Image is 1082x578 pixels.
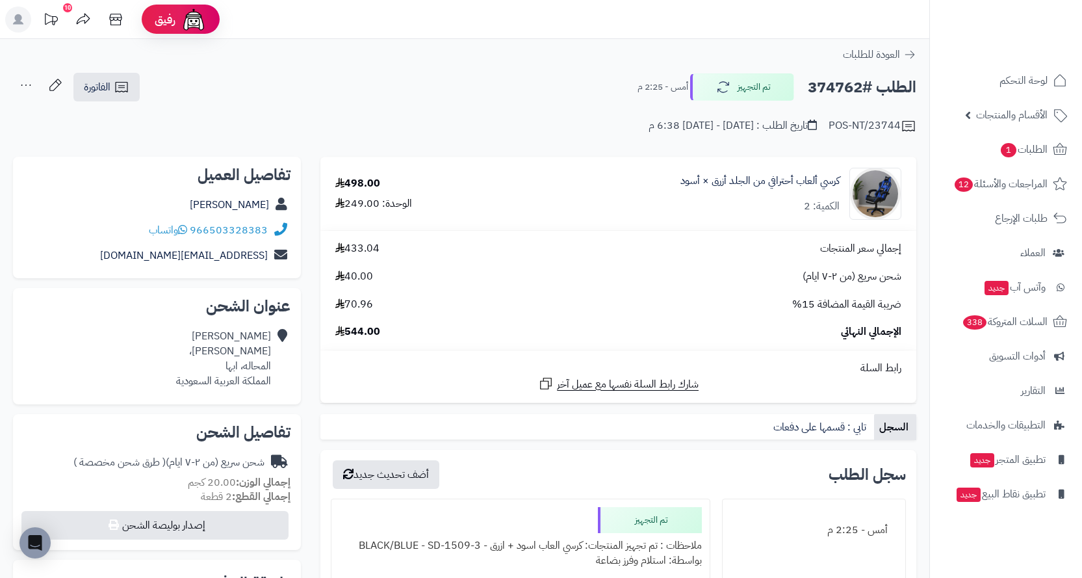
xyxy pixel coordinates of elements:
a: [EMAIL_ADDRESS][DOMAIN_NAME] [100,248,268,263]
h3: سجل الطلب [829,467,906,482]
span: جديد [970,453,994,467]
span: 70.96 [335,297,373,312]
small: أمس - 2:25 م [638,81,688,94]
img: ai-face.png [181,7,207,33]
a: طلبات الإرجاع [938,203,1074,234]
div: 10 [63,3,72,12]
span: وآتس آب [983,278,1046,296]
span: تطبيق نقاط البيع [955,485,1046,503]
h2: تفاصيل العميل [23,167,290,183]
a: السجل [874,414,916,440]
span: لوحة التحكم [999,72,1048,90]
a: 966503328383 [190,222,268,238]
span: 40.00 [335,269,373,284]
span: تطبيق المتجر [969,451,1046,469]
div: الكمية: 2 [804,199,840,214]
span: شحن سريع (من ٢-٧ ايام) [803,269,901,284]
span: ضريبة القيمة المضافة 15% [792,297,901,312]
span: إجمالي سعر المنتجات [820,241,901,256]
span: 1 [1001,143,1016,157]
div: شحن سريع (من ٢-٧ ايام) [73,455,264,470]
span: جديد [985,281,1009,295]
span: شارك رابط السلة نفسها مع عميل آخر [557,377,699,392]
a: التقارير [938,375,1074,406]
span: رفيق [155,12,175,27]
span: الطلبات [999,140,1048,159]
div: أمس - 2:25 م [730,518,897,543]
span: الأقسام والمنتجات [976,106,1048,124]
a: واتساب [149,222,187,238]
div: تاريخ الطلب : [DATE] - [DATE] 6:38 م [649,118,817,133]
span: 338 [963,315,986,330]
a: المراجعات والأسئلة12 [938,168,1074,200]
a: وآتس آبجديد [938,272,1074,303]
small: 2 قطعة [201,489,290,505]
strong: إجمالي الوزن: [236,475,290,490]
a: العملاء [938,237,1074,269]
div: ملاحظات : تم تجهيز المنتجات: كرسي العاب اسود + ازرق - BLACK/BLUE - SD-1509-3 بواسطة: استلام وفرز ... [339,533,702,573]
a: السلات المتروكة338 [938,306,1074,337]
button: إصدار بوليصة الشحن [21,511,289,540]
a: تطبيق نقاط البيعجديد [938,479,1074,510]
button: تم التجهيز [690,73,794,101]
span: التطبيقات والخدمات [966,416,1046,434]
a: الطلبات1 [938,134,1074,165]
span: 433.04 [335,241,380,256]
span: العودة للطلبات [843,47,900,62]
span: ( طرق شحن مخصصة ) [73,454,166,470]
a: العودة للطلبات [843,47,916,62]
span: السلات المتروكة [962,313,1048,331]
span: أدوات التسويق [989,347,1046,365]
button: أضف تحديث جديد [333,460,439,489]
a: تابي : قسمها على دفعات [768,414,874,440]
span: 12 [955,177,973,192]
span: الفاتورة [84,79,110,95]
span: الإجمالي النهائي [841,324,901,339]
a: أدوات التسويق [938,341,1074,372]
div: تم التجهيز [598,507,702,533]
span: التقارير [1021,382,1046,400]
a: كرسي ألعاب أحترافي من الجلد أزرق × أسود [680,174,840,189]
a: الفاتورة [73,73,140,101]
div: POS-NT/23744 [829,118,916,134]
span: طلبات الإرجاع [995,209,1048,228]
a: تطبيق المتجرجديد [938,444,1074,475]
span: 544.00 [335,324,380,339]
a: لوحة التحكم [938,65,1074,96]
a: شارك رابط السلة نفسها مع عميل آخر [538,376,699,392]
strong: إجمالي القطع: [232,489,290,505]
a: تحديثات المنصة [34,7,67,36]
h2: الطلب #374762 [808,74,916,101]
small: 20.00 كجم [188,475,290,490]
div: 498.00 [335,176,380,191]
img: 1755425954-1-90x90.jpg [850,168,901,220]
a: [PERSON_NAME] [190,197,269,213]
span: المراجعات والأسئلة [953,175,1048,193]
span: جديد [957,488,981,502]
div: الوحدة: 249.00 [335,196,412,211]
h2: عنوان الشحن [23,298,290,314]
div: رابط السلة [326,361,911,376]
a: التطبيقات والخدمات [938,410,1074,441]
img: logo-2.png [994,10,1070,37]
span: العملاء [1020,244,1046,262]
div: Open Intercom Messenger [19,527,51,558]
div: [PERSON_NAME] [PERSON_NAME]، المحاله، ابها المملكة العربية السعودية [176,329,271,388]
h2: تفاصيل الشحن [23,425,290,440]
